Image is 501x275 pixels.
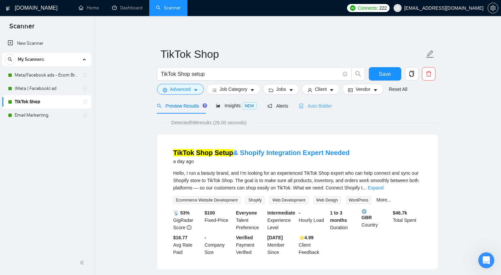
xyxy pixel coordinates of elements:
span: Web Design [314,196,341,204]
a: Reset All [389,86,407,93]
div: Fixed-Price [203,209,235,231]
a: (Meta | Facebook) ad [15,82,78,95]
span: Vendor [355,86,370,93]
span: Advanced [170,86,191,93]
div: Member Since [266,234,298,256]
button: copy [405,67,418,81]
span: My Scanners [18,53,44,66]
iframe: Intercom live chat [478,252,494,268]
a: Email Markerting [15,109,78,122]
mark: Setup [215,149,233,156]
b: ⭐️ 4.99 [299,235,314,240]
div: Avg Rate Paid [172,234,203,256]
span: info-circle [187,225,191,230]
span: Alerts [267,103,288,109]
b: Verified [236,235,253,240]
span: 222 [379,4,387,12]
span: caret-down [373,88,378,93]
span: Scanner [4,21,40,35]
span: Save [379,70,391,78]
span: search [352,71,364,77]
span: robot [299,104,304,108]
div: Company Size [203,234,235,256]
a: homeHome [79,5,99,11]
span: setting [163,88,167,93]
b: Intermediate [267,210,295,216]
span: holder [82,113,88,118]
span: idcard [348,88,353,93]
span: Ecommerce Website Development [173,196,241,204]
span: Detected 598 results (26.00 seconds) [167,119,251,126]
div: Tooltip anchor [202,103,208,109]
img: upwork-logo.png [350,5,355,11]
a: Meta/Facebook ads - Ecom Broader [15,68,78,82]
span: Web Development [270,196,308,204]
span: holder [82,73,88,78]
span: setting [488,5,498,11]
button: setting [488,3,498,13]
span: edit [426,50,434,58]
span: Jobs [276,86,286,93]
b: GBR [361,209,390,220]
span: copy [405,71,418,77]
span: NEW [242,102,257,110]
button: settingAdvancedcaret-down [157,84,204,95]
div: Payment Verified [235,234,266,256]
mark: Shop [196,149,213,156]
img: 🌐 [362,209,366,214]
span: notification [267,104,272,108]
b: - [299,210,301,216]
div: Duration [329,209,360,231]
div: Hourly Load [298,209,329,231]
span: Client [315,86,327,93]
img: logo [6,3,10,14]
a: TikTok Shop Setup& Shopify Integration Expert Needed [173,149,350,156]
button: idcardVendorcaret-down [342,84,383,95]
span: Shopify [246,196,264,204]
span: double-left [80,259,86,266]
a: Expand [368,185,384,190]
span: caret-down [193,88,198,93]
span: holder [82,86,88,91]
div: Hello, I run a beauty brand, and I’m looking for an experienced TikTok Shop expert who can help c... [173,169,422,191]
button: userClientcaret-down [302,84,340,95]
span: holder [82,99,88,105]
a: setting [488,5,498,11]
span: Connects: [358,4,378,12]
span: delete [422,71,435,77]
b: 1 to 3 months [330,210,347,223]
input: Search Freelance Jobs... [161,70,340,78]
button: delete [422,67,435,81]
div: Experience Level [266,209,298,231]
span: user [395,6,400,10]
a: TikTok Shop [15,95,78,109]
span: caret-down [289,88,294,93]
span: Insights [216,103,257,108]
span: caret-down [250,88,255,93]
span: search [5,57,15,62]
span: info-circle [343,72,347,76]
div: Talent Preference [235,209,266,231]
span: folder [269,88,273,93]
span: search [157,104,162,108]
div: a day ago [173,157,350,165]
div: GigRadar Score [172,209,203,231]
span: area-chart [216,103,221,108]
mark: TikTok [173,149,194,156]
a: searchScanner [156,5,181,11]
button: search [5,54,15,65]
a: New Scanner [8,37,86,50]
span: Hello, I run a beauty brand, and I’m looking for an experienced TikTok Shop expert who can help c... [173,170,419,190]
input: Scanner name... [161,46,424,62]
li: My Scanners [2,53,91,122]
a: More... [377,197,391,202]
b: $ 46.7k [393,210,407,216]
b: 📡 53% [173,210,190,216]
b: Everyone [236,210,257,216]
button: search [351,67,365,81]
span: Preview Results [157,103,205,109]
a: dashboardDashboard [112,5,143,11]
b: $16.77 [173,235,188,240]
div: Total Spent [392,209,423,231]
span: Auto Bidder [299,103,332,109]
